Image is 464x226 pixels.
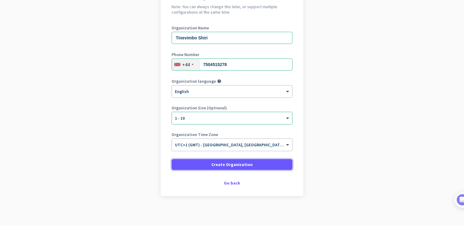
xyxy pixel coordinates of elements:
input: 121 234 5678 [172,58,292,71]
input: What is the name of your organization? [172,32,292,44]
button: Create Organization [172,159,292,170]
label: Organization Name [172,26,292,30]
label: Phone Number [172,52,292,57]
label: Organization Size (Optional) [172,106,292,110]
label: Organization Time Zone [172,132,292,137]
span: Create Organization [211,161,253,168]
div: +44 [182,61,190,68]
label: Organization language [172,79,216,83]
div: Go back [172,181,292,185]
i: help [217,79,221,83]
h2: Note: You can always change this later, or support multiple configurations at the same time [172,4,292,15]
